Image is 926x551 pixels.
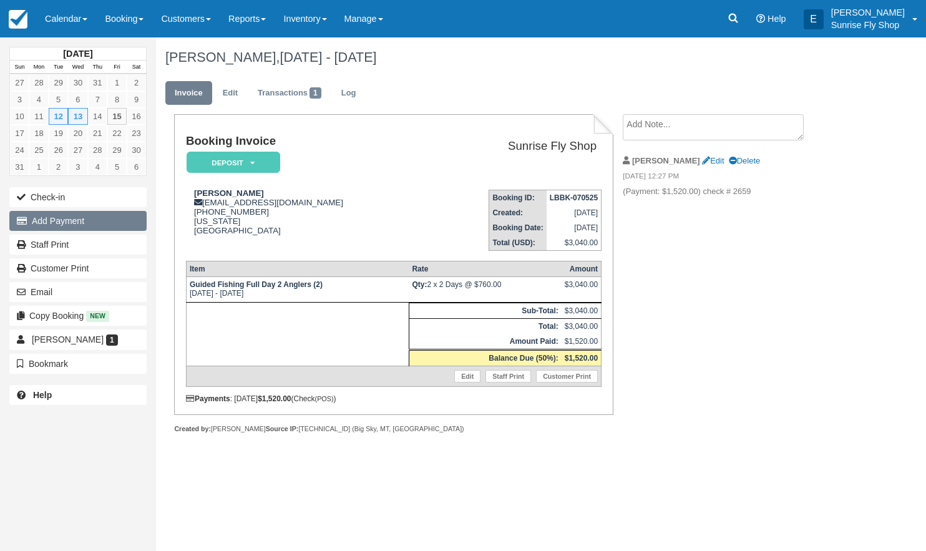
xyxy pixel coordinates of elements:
[9,10,27,29] img: checkfront-main-nav-mini-logo.png
[9,211,147,231] button: Add Payment
[433,140,597,153] h2: Sunrise Fly Shop
[33,390,52,400] b: Help
[49,142,68,158] a: 26
[186,394,602,403] div: : [DATE] (Check )
[831,19,905,31] p: Sunrise Fly Shop
[454,370,480,383] a: Edit
[127,74,146,91] a: 2
[88,74,107,91] a: 31
[187,152,280,173] em: Deposit
[29,61,49,74] th: Mon
[174,425,211,432] strong: Created by:
[68,74,87,91] a: 30
[489,205,547,220] th: Created:
[88,91,107,108] a: 7
[127,125,146,142] a: 23
[10,108,29,125] a: 10
[756,14,765,23] i: Help
[768,14,786,24] span: Help
[68,108,87,125] a: 13
[266,425,299,432] strong: Source IP:
[412,280,427,289] strong: Qty
[409,350,561,366] th: Balance Due (50%):
[409,277,561,303] td: 2 x 2 Days @ $760.00
[409,303,561,319] th: Sub-Total:
[68,125,87,142] a: 20
[88,61,107,74] th: Thu
[562,334,602,350] td: $1,520.00
[29,142,49,158] a: 25
[29,108,49,125] a: 11
[309,87,321,99] span: 1
[10,125,29,142] a: 17
[9,235,147,255] a: Staff Print
[332,81,366,105] a: Log
[107,158,127,175] a: 5
[9,258,147,278] a: Customer Print
[127,108,146,125] a: 16
[165,50,841,65] h1: [PERSON_NAME],
[107,142,127,158] a: 29
[165,81,212,105] a: Invoice
[485,370,531,383] a: Staff Print
[547,235,602,251] td: $3,040.00
[127,91,146,108] a: 9
[32,334,104,344] span: [PERSON_NAME]
[190,280,323,289] strong: Guided Fishing Full Day 2 Anglers (2)
[9,282,147,302] button: Email
[49,158,68,175] a: 2
[68,142,87,158] a: 27
[562,319,602,334] td: $3,040.00
[10,142,29,158] a: 24
[186,151,276,174] a: Deposit
[106,334,118,346] span: 1
[550,193,598,202] strong: LBBK-070525
[68,91,87,108] a: 6
[88,158,107,175] a: 4
[565,280,598,299] div: $3,040.00
[409,261,561,277] th: Rate
[623,171,833,185] em: [DATE] 12:27 PM
[68,61,87,74] th: Wed
[127,61,146,74] th: Sat
[280,49,376,65] span: [DATE] - [DATE]
[804,9,824,29] div: E
[562,303,602,319] td: $3,040.00
[29,125,49,142] a: 18
[107,125,127,142] a: 22
[9,187,147,207] button: Check-in
[68,158,87,175] a: 3
[29,158,49,175] a: 1
[29,74,49,91] a: 28
[9,306,147,326] button: Copy Booking New
[107,74,127,91] a: 1
[88,108,107,125] a: 14
[186,135,428,148] h1: Booking Invoice
[49,108,68,125] a: 12
[10,91,29,108] a: 3
[49,91,68,108] a: 5
[107,108,127,125] a: 15
[88,125,107,142] a: 21
[258,394,291,403] strong: $1,520.00
[10,61,29,74] th: Sun
[107,61,127,74] th: Fri
[489,190,547,206] th: Booking ID:
[489,220,547,235] th: Booking Date:
[9,354,147,374] button: Bookmark
[88,142,107,158] a: 28
[213,81,247,105] a: Edit
[409,319,561,334] th: Total:
[194,188,264,198] strong: [PERSON_NAME]
[623,186,833,198] p: (Payment: $1,520.00) check # 2659
[562,261,602,277] th: Amount
[186,188,428,235] div: [EMAIL_ADDRESS][DOMAIN_NAME] [PHONE_NUMBER] [US_STATE] [GEOGRAPHIC_DATA]
[127,142,146,158] a: 30
[186,277,409,303] td: [DATE] - [DATE]
[315,395,334,402] small: (POS)
[536,370,598,383] a: Customer Print
[49,125,68,142] a: 19
[547,220,602,235] td: [DATE]
[107,91,127,108] a: 8
[565,354,598,363] strong: $1,520.00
